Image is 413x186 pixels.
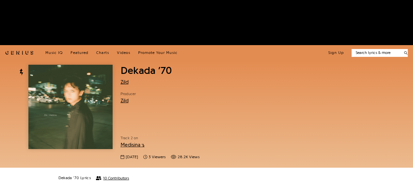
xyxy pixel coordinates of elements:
[328,50,344,56] button: Sign Up
[120,65,172,76] span: Dekada ’70
[45,51,63,55] span: Music IQ
[143,154,166,160] span: 3 viewers
[149,154,166,160] span: 3 viewers
[71,51,88,55] span: Featured
[138,51,178,55] span: Promote Your Music
[138,50,178,56] a: Promote Your Music
[103,176,129,180] span: 10 Contributors
[45,50,63,56] a: Music IQ
[178,154,199,160] span: 28.2K views
[96,176,129,180] button: 10 Contributors
[58,176,91,181] h2: Dekada ’70 Lyrics
[96,51,109,55] span: Charts
[96,50,109,56] a: Charts
[171,154,199,160] span: 28,236 views
[352,50,400,56] input: Search lyrics & more
[120,142,145,147] a: Medisina
[120,91,136,97] span: Producer
[71,50,88,56] a: Featured
[120,135,246,141] span: Track 2 on
[120,79,129,85] a: Zild
[120,98,129,103] a: Zild
[126,154,138,160] span: [DATE]
[28,65,113,149] img: Cover art for Dekada ’70 by Zild
[117,51,130,55] span: Videos
[117,50,130,56] a: Videos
